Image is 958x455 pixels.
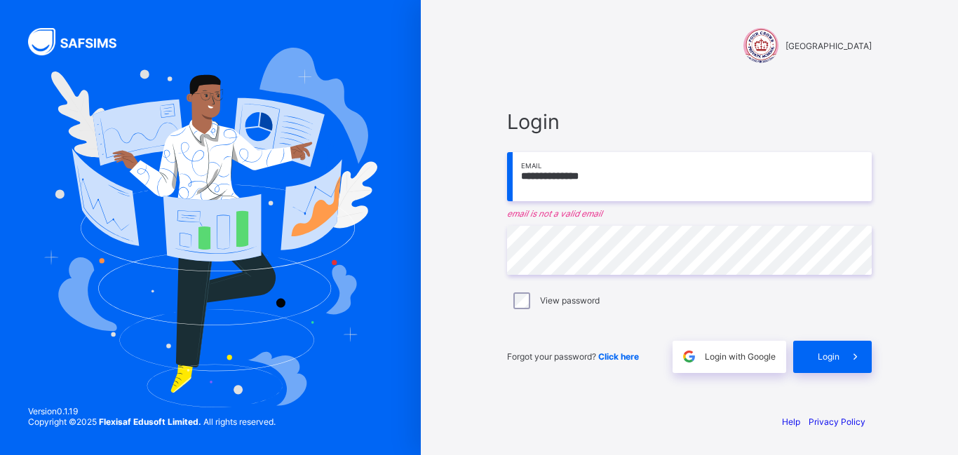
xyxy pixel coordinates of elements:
span: [GEOGRAPHIC_DATA] [785,41,872,51]
span: Version 0.1.19 [28,406,276,416]
span: Forgot your password? [507,351,639,362]
img: Hero Image [43,48,377,407]
em: email is not a valid email [507,208,872,219]
a: Click here [598,351,639,362]
img: SAFSIMS Logo [28,28,133,55]
a: Help [782,416,800,427]
strong: Flexisaf Edusoft Limited. [99,416,201,427]
a: Privacy Policy [809,416,865,427]
span: Copyright © 2025 All rights reserved. [28,416,276,427]
span: Login [818,351,839,362]
span: Login [507,109,872,134]
img: google.396cfc9801f0270233282035f929180a.svg [681,348,697,365]
label: View password [540,295,600,306]
span: Login with Google [705,351,776,362]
